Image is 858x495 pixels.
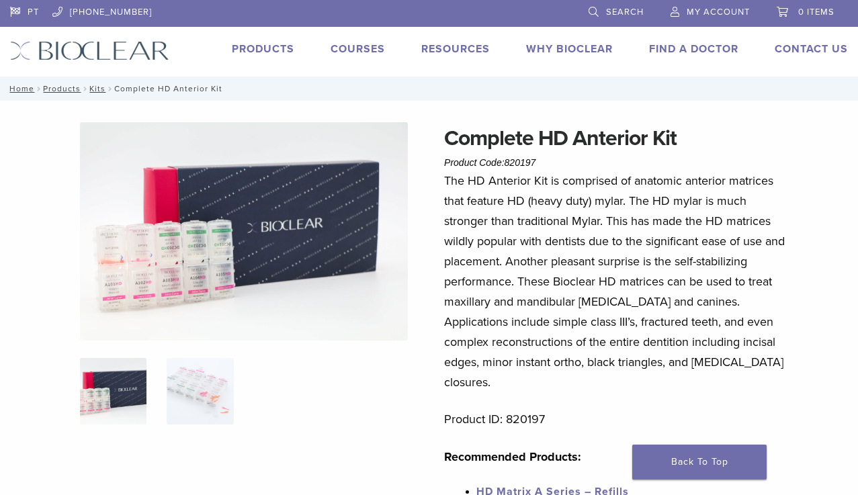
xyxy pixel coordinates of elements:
[526,42,613,56] a: Why Bioclear
[687,7,750,17] span: My Account
[331,42,385,56] a: Courses
[81,85,89,92] span: /
[89,84,105,93] a: Kits
[444,409,793,429] p: Product ID: 820197
[632,445,767,480] a: Back To Top
[606,7,644,17] span: Search
[444,122,793,154] h1: Complete HD Anterior Kit
[649,42,738,56] a: Find A Doctor
[232,42,294,56] a: Products
[43,84,81,93] a: Products
[775,42,848,56] a: Contact Us
[444,449,581,464] strong: Recommended Products:
[105,85,114,92] span: /
[421,42,490,56] a: Resources
[167,358,233,424] img: Complete HD Anterior Kit - Image 2
[505,157,536,168] span: 820197
[80,122,408,341] img: IMG_8088 (1)
[444,171,793,392] p: The HD Anterior Kit is comprised of anatomic anterior matrices that feature HD (heavy duty) mylar...
[5,84,34,93] a: Home
[10,41,169,60] img: Bioclear
[444,157,535,168] span: Product Code:
[80,358,146,424] img: IMG_8088-1-324x324.jpg
[34,85,43,92] span: /
[798,7,834,17] span: 0 items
